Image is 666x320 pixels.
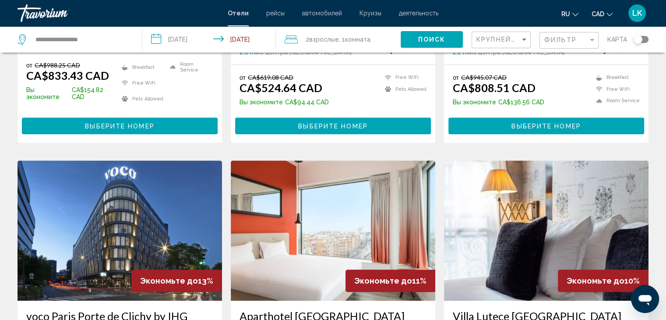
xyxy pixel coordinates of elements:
span: Вы экономите [453,99,496,106]
span: от [26,61,32,69]
div: 13% [131,270,222,292]
a: автомобилей [302,10,342,17]
button: Выберите номер [235,117,431,134]
li: Room Service [166,61,213,73]
a: Выберите номер [448,120,644,129]
a: рейсы [266,10,285,17]
div: 10% [558,270,648,292]
ins: CA$524.64 CAD [240,81,322,94]
a: Выберите номер [22,120,218,129]
span: Поиск [418,36,446,43]
span: Вы экономите [26,86,70,100]
span: Вы экономите [240,99,283,106]
a: Travorium [18,4,219,22]
span: Экономьте до [140,276,198,285]
button: Change currency [592,7,613,20]
span: карта [607,33,627,46]
li: Pets Allowed [117,93,165,104]
del: CA$988.25 CAD [35,61,80,69]
li: Free WiFi [381,74,426,81]
span: Фильтр [544,36,577,43]
button: Travelers: 2 adults, 0 children [276,26,401,53]
iframe: Button to launch messaging window [631,285,659,313]
span: , 1 [339,33,370,46]
button: Toggle map [627,36,648,43]
span: Крупнейшие сбережения [476,36,581,43]
button: Check-in date: Nov 26, 2025 Check-out date: Nov 30, 2025 [142,26,276,53]
p: CA$94.44 CAD [240,99,329,106]
li: Breakfast [592,74,640,81]
button: Поиск [401,31,463,47]
del: CA$619.08 CAD [248,74,293,81]
span: Выберите номер [85,123,154,130]
a: Круизы [359,10,381,17]
li: Room Service [592,97,640,105]
img: Hotel image [444,160,648,301]
li: Breakfast [117,61,165,73]
div: 11% [345,270,435,292]
ins: CA$833.43 CAD [26,69,109,82]
button: Filter [539,32,599,50]
span: Выберите номер [511,123,581,130]
button: User Menu [626,4,648,22]
p: CA$136.56 CAD [453,99,544,106]
p: CA$154.82 CAD [26,86,117,100]
button: Выберите номер [448,117,644,134]
img: Hotel image [231,160,435,301]
li: Free WiFi [117,77,165,89]
span: от [453,74,459,81]
span: Выберите номер [298,123,367,130]
a: деятельность [399,10,438,17]
span: от [240,74,246,81]
span: ru [561,11,570,18]
span: LK [632,9,642,18]
span: Комната [345,36,370,43]
li: Free WiFi [592,85,640,93]
button: Change language [561,7,578,20]
a: Отели [228,10,249,17]
ins: CA$808.51 CAD [453,81,536,94]
button: Выберите номер [22,117,218,134]
span: Взрослые [309,36,339,43]
span: 2 [306,33,339,46]
del: CA$945.07 CAD [461,74,507,81]
mat-select: Sort by [476,36,528,44]
span: Экономьте до [354,276,412,285]
img: Hotel image [18,160,222,301]
a: Выберите номер [235,120,431,129]
li: Pets Allowed [381,85,426,93]
span: CAD [592,11,604,18]
span: Экономьте до [567,276,624,285]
